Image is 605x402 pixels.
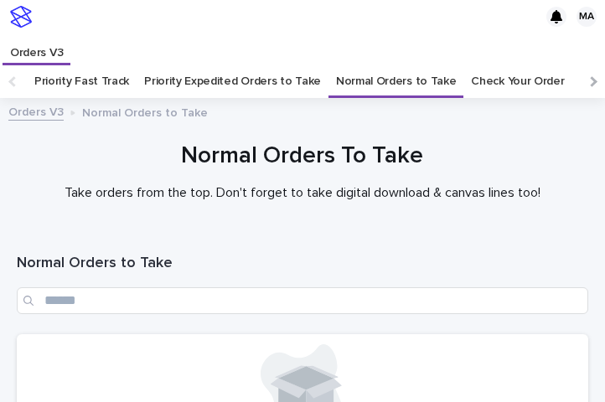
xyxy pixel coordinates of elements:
[10,33,63,60] p: Orders V3
[471,64,564,98] a: Check Your Order
[144,64,321,98] a: Priority Expedited Orders to Take
[336,64,457,98] a: Normal Orders to Take
[17,185,588,201] p: Take orders from the top. Don't forget to take digital download & canvas lines too!
[577,7,597,27] div: MA
[82,102,208,121] p: Normal Orders to Take
[34,64,129,98] a: Priority Fast Track
[3,33,70,63] a: Orders V3
[17,141,588,172] h1: Normal Orders To Take
[17,254,588,274] h1: Normal Orders to Take
[17,287,588,314] input: Search
[8,101,64,121] a: Orders V3
[10,6,32,28] img: stacker-logo-s-only.png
